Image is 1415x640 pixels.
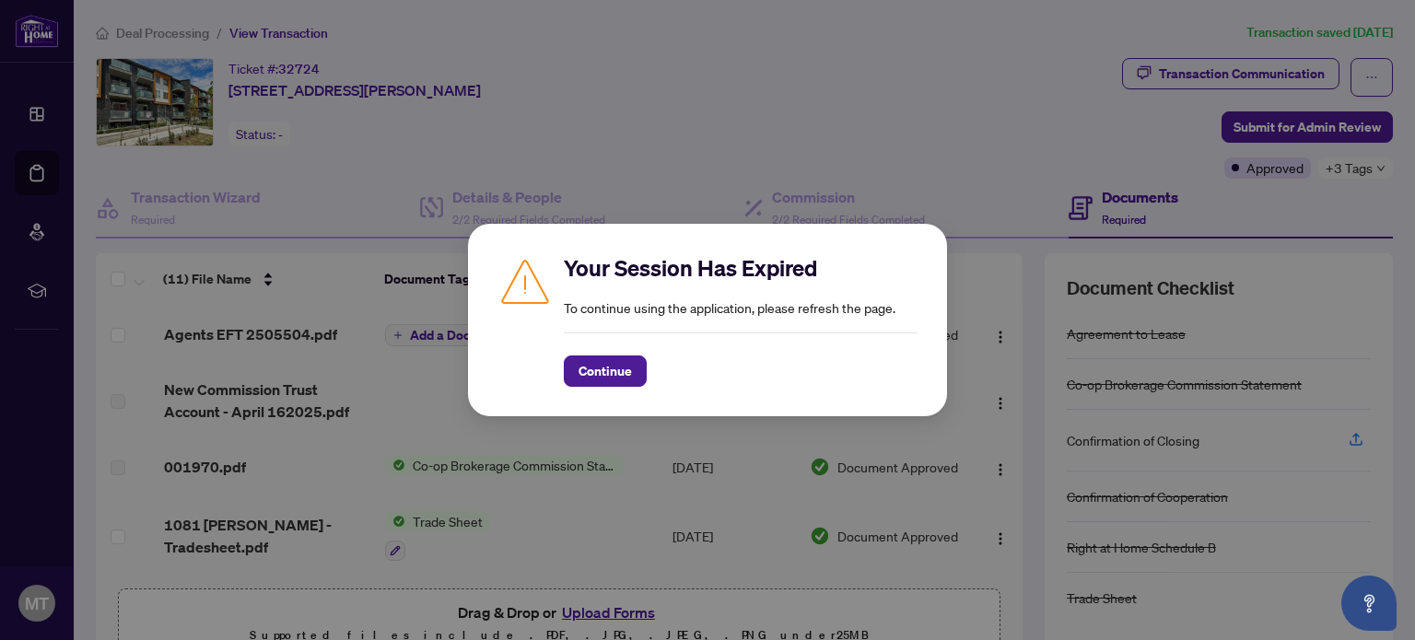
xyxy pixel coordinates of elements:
button: Continue [564,355,647,387]
h2: Your Session Has Expired [564,253,918,283]
span: Continue [579,356,632,386]
button: Open asap [1341,576,1397,631]
img: Caution icon [497,253,553,308]
div: To continue using the application, please refresh the page. [564,253,918,387]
